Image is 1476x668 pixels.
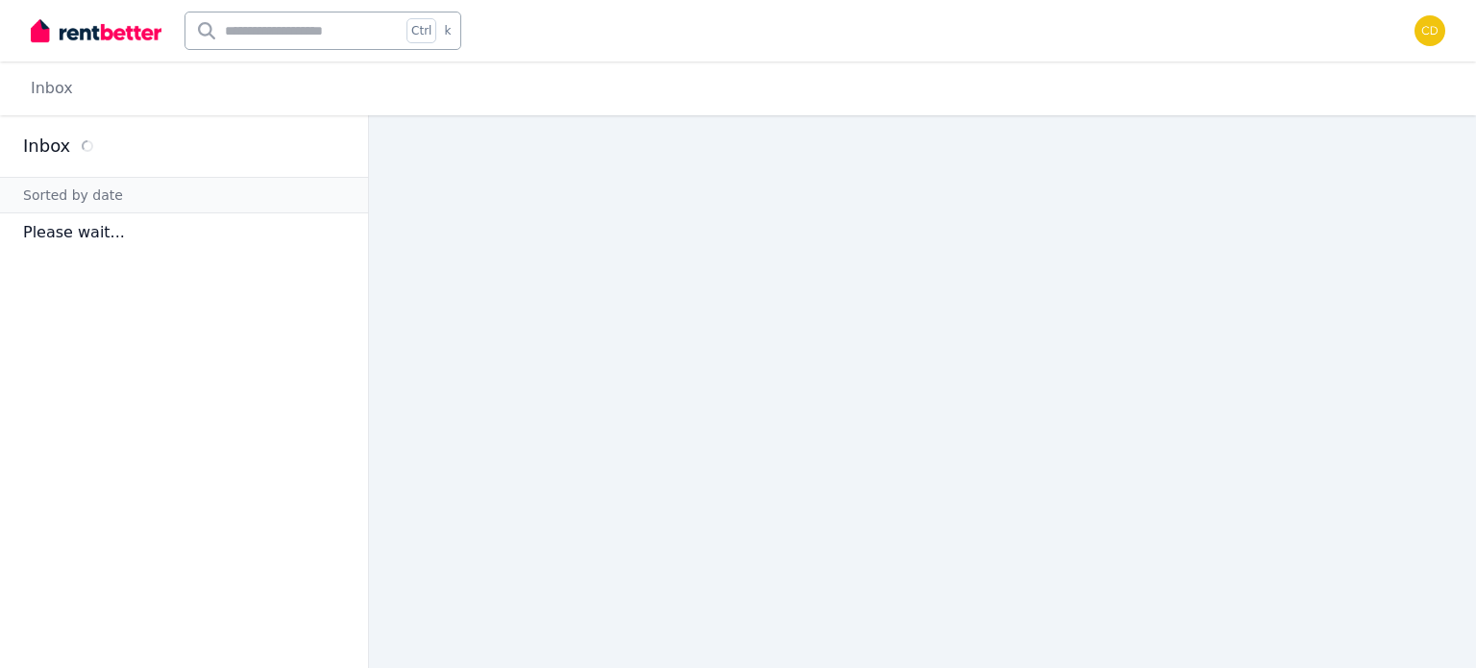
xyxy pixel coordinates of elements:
img: Chris Dimitropoulos [1414,15,1445,46]
span: Ctrl [406,18,436,43]
span: k [444,23,451,38]
img: RentBetter [31,16,161,45]
h2: Inbox [23,133,70,160]
a: Inbox [31,79,73,97]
